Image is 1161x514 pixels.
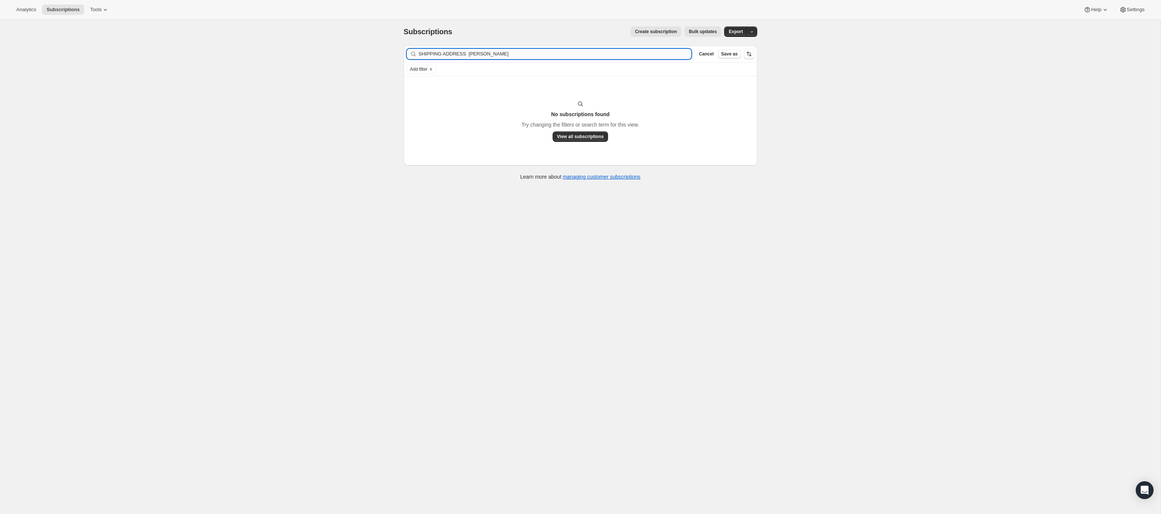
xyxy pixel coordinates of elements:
[729,29,743,35] span: Export
[557,134,604,140] span: View all subscriptions
[696,50,716,58] button: Cancel
[12,4,41,15] button: Analytics
[718,50,741,58] button: Save as
[699,51,713,57] span: Cancel
[1127,7,1145,13] span: Settings
[689,29,717,35] span: Bulk updates
[1115,4,1149,15] button: Settings
[407,65,436,74] button: Add filter
[47,7,80,13] span: Subscriptions
[684,26,721,37] button: Bulk updates
[521,121,639,128] p: Try changing the filters or search term for this view.
[721,51,738,57] span: Save as
[410,66,428,72] span: Add filter
[724,26,747,37] button: Export
[86,4,113,15] button: Tools
[1136,481,1154,499] div: Open Intercom Messenger
[630,26,681,37] button: Create subscription
[419,49,692,59] input: Filter subscribers
[404,28,452,36] span: Subscriptions
[744,49,754,59] button: Sort the results
[1091,7,1101,13] span: Help
[1079,4,1113,15] button: Help
[520,173,640,181] p: Learn more about
[553,131,608,142] button: View all subscriptions
[16,7,36,13] span: Analytics
[90,7,102,13] span: Tools
[42,4,84,15] button: Subscriptions
[635,29,677,35] span: Create subscription
[551,111,610,118] h3: No subscriptions found
[563,174,640,180] a: managing customer subscriptions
